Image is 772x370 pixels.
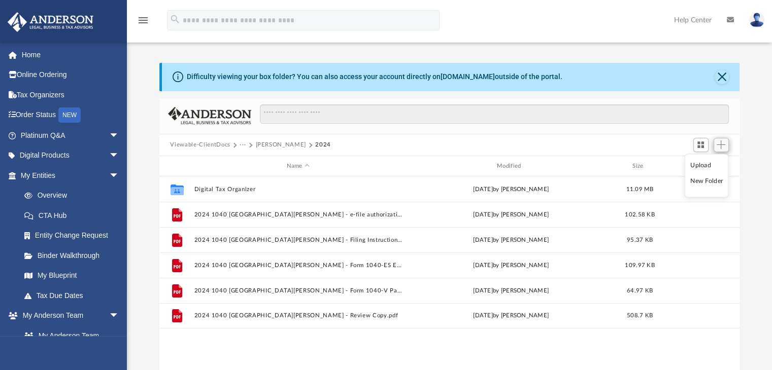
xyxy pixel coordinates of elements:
[690,176,723,187] li: New Folder
[14,226,135,246] a: Entity Change Request
[407,261,615,270] div: [DATE] by [PERSON_NAME]
[714,138,729,152] button: Add
[685,154,729,198] ul: Add
[625,263,654,268] span: 109.97 KB
[260,104,728,124] input: Search files and folders
[194,237,402,243] button: 2024 1040 [GEOGRAPHIC_DATA][PERSON_NAME] - Filing Instructions.pdf
[626,237,652,243] span: 95.37 KB
[715,70,729,84] button: Close
[315,140,331,150] button: 2024
[7,65,135,85] a: Online Ordering
[7,85,135,105] a: Tax Organizers
[14,285,135,306] a: Tax Due Dates
[407,312,615,321] div: [DATE] by [PERSON_NAME]
[14,245,135,266] a: Binder Walkthrough
[194,211,402,218] button: 2024 1040 [GEOGRAPHIC_DATA][PERSON_NAME] - e-file authorization - please sign.pdf
[407,162,615,171] div: Modified
[7,125,135,145] a: Platinum Q&Aarrow_drop_down
[193,162,402,171] div: Name
[407,185,615,194] div: [DATE] by [PERSON_NAME]
[194,287,402,294] button: 2024 1040 [GEOGRAPHIC_DATA][PERSON_NAME] - Form 1040-V Payment Voucher.pdf
[255,140,306,150] button: [PERSON_NAME]
[137,14,149,26] i: menu
[14,186,135,206] a: Overview
[240,140,246,150] button: ···
[14,205,135,226] a: CTA Hub
[690,160,723,170] li: Upload
[194,313,402,319] button: 2024 1040 [GEOGRAPHIC_DATA][PERSON_NAME] - Review Copy.pdf
[619,162,660,171] div: Size
[58,107,81,123] div: NEW
[109,306,129,326] span: arrow_drop_down
[170,14,181,25] i: search
[407,236,615,245] div: [DATE] by [PERSON_NAME]
[163,162,189,171] div: id
[137,19,149,26] a: menu
[407,286,615,295] div: [DATE] by [PERSON_NAME]
[109,145,129,166] span: arrow_drop_down
[187,71,562,82] div: Difficulty viewing your box folder? You can also access your account directly on outside of the p...
[7,45,135,65] a: Home
[109,125,129,146] span: arrow_drop_down
[194,262,402,269] button: 2024 1040 [GEOGRAPHIC_DATA][PERSON_NAME] - Form 1040-ES Estimated Tax Payment.pdf
[194,186,402,193] button: Digital Tax Organizer
[7,145,135,166] a: Digital Productsarrow_drop_down
[625,212,654,217] span: 102.58 KB
[749,13,764,27] img: User Pic
[14,266,129,286] a: My Blueprint
[407,210,615,219] div: [DATE] by [PERSON_NAME]
[626,288,652,293] span: 64.97 KB
[7,105,135,126] a: Order StatusNEW
[14,325,124,346] a: My Anderson Team
[170,140,230,150] button: Viewable-ClientDocs
[626,313,652,319] span: 508.7 KB
[5,12,96,32] img: Anderson Advisors Platinum Portal
[664,162,735,171] div: id
[693,138,709,152] button: Switch to Grid View
[441,72,495,81] a: [DOMAIN_NAME]
[7,306,129,326] a: My Anderson Teamarrow_drop_down
[109,165,129,186] span: arrow_drop_down
[7,165,135,186] a: My Entitiesarrow_drop_down
[626,187,653,192] span: 11.09 MB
